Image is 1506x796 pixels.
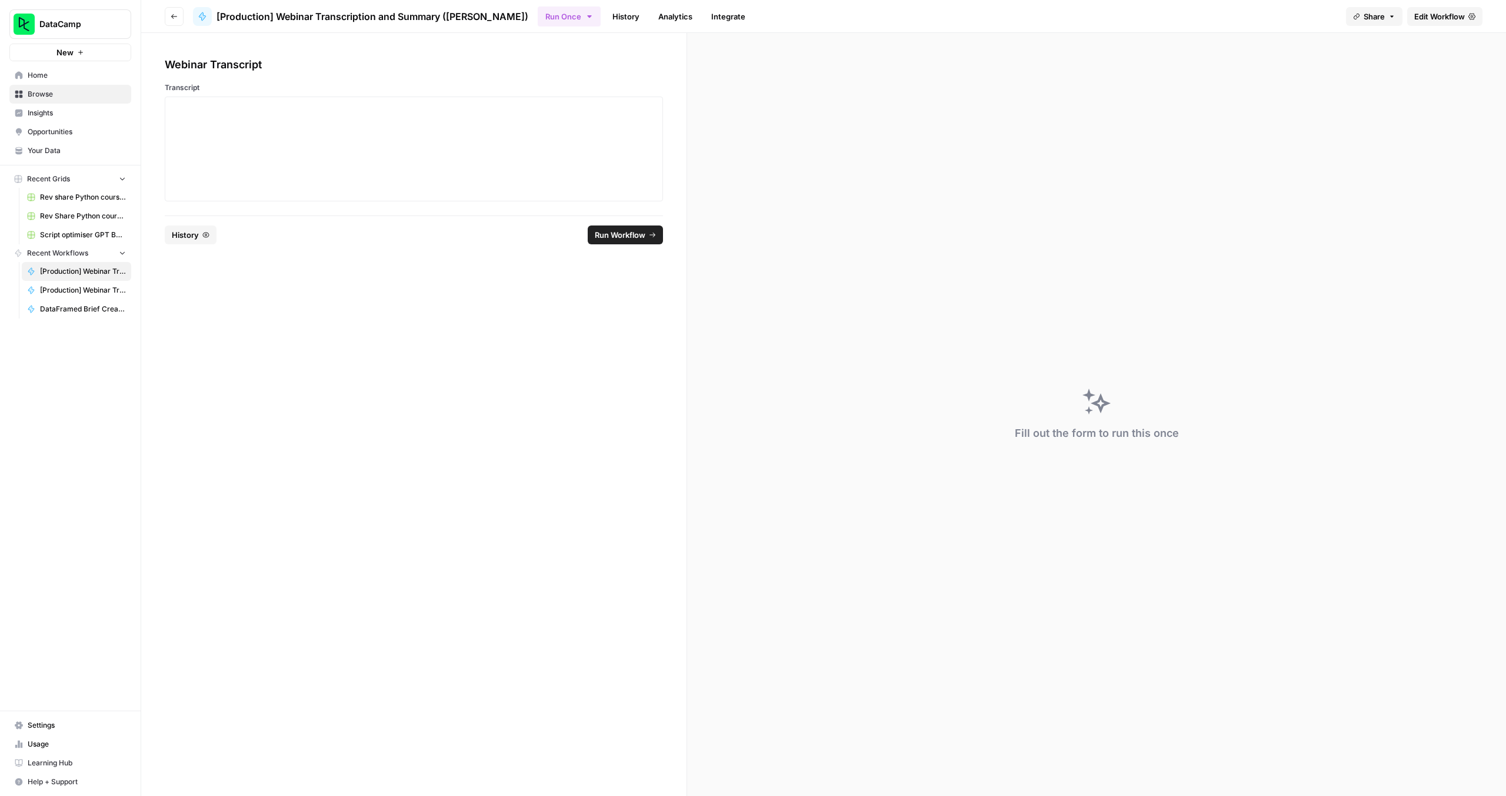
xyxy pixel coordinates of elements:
span: DataFramed Brief Creator - Rhys v5 [40,304,126,314]
span: Opportunities [28,127,126,137]
span: Usage [28,739,126,749]
a: Opportunities [9,122,131,141]
button: Recent Grids [9,170,131,188]
a: History [605,7,647,26]
span: Insights [28,108,126,118]
a: Integrate [704,7,752,26]
div: Webinar Transcript [165,57,663,73]
span: DataCamp [39,18,111,30]
span: Edit Workflow [1414,11,1465,22]
a: DataFramed Brief Creator - Rhys v5 [22,300,131,319]
a: Edit Workflow [1407,7,1482,26]
label: Transcript [165,82,663,93]
span: [Production] Webinar Transcription and Summary ([PERSON_NAME]) [216,9,528,24]
span: Recent Workflows [27,248,88,258]
span: Settings [28,720,126,731]
div: Fill out the form to run this once [1015,425,1179,442]
a: Rev Share Python courses check Grid [22,207,131,225]
a: [Production] Webinar Transcription and Summary ([PERSON_NAME]) [22,262,131,281]
span: New [56,47,74,58]
a: Your Data [9,141,131,160]
span: Run Workflow [595,229,645,241]
span: Recent Grids [27,174,70,184]
a: Browse [9,85,131,104]
button: Run Once [538,6,601,26]
a: Analytics [651,7,699,26]
button: New [9,44,131,61]
span: Rev Share Python courses check Grid [40,211,126,221]
span: [Production] Webinar Transcription and Summary ([PERSON_NAME]) [40,266,126,277]
img: DataCamp Logo [14,14,35,35]
a: Home [9,66,131,85]
a: Settings [9,716,131,735]
a: [Production] Webinar Transcription and Summary for the [22,281,131,300]
button: Share [1346,7,1402,26]
span: Share [1364,11,1385,22]
span: History [172,229,199,241]
span: Home [28,70,126,81]
a: Insights [9,104,131,122]
a: [Production] Webinar Transcription and Summary ([PERSON_NAME]) [193,7,528,26]
a: Learning Hub [9,754,131,772]
button: History [165,225,216,244]
span: Help + Support [28,777,126,787]
button: Recent Workflows [9,244,131,262]
span: Script optimiser GPT Build V2 Grid [40,230,126,240]
span: Learning Hub [28,758,126,768]
button: Run Workflow [588,225,663,244]
button: Workspace: DataCamp [9,9,131,39]
span: [Production] Webinar Transcription and Summary for the [40,285,126,296]
button: Help + Support [9,772,131,791]
span: Browse [28,89,126,99]
span: Rev share Python courses analysis grid [40,192,126,203]
a: Usage [9,735,131,754]
a: Rev share Python courses analysis grid [22,188,131,207]
span: Your Data [28,145,126,156]
a: Script optimiser GPT Build V2 Grid [22,225,131,244]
